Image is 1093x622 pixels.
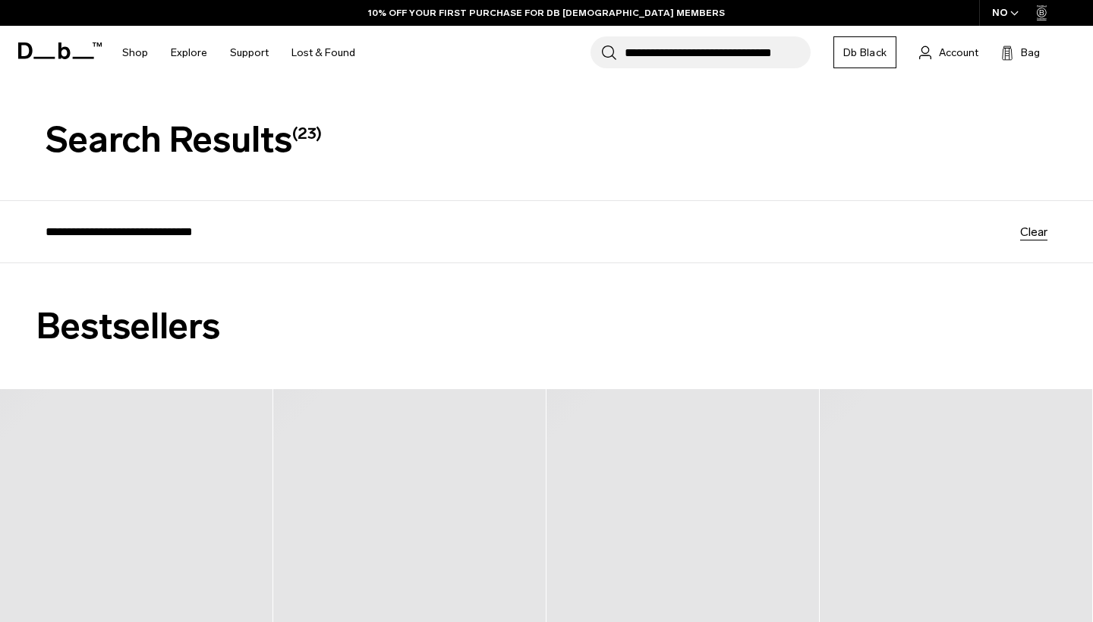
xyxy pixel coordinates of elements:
[1001,43,1040,61] button: Bag
[230,26,269,80] a: Support
[122,26,148,80] a: Shop
[1020,225,1047,237] button: Clear
[939,45,978,61] span: Account
[46,118,322,161] span: Search Results
[291,26,355,80] a: Lost & Found
[36,300,1057,353] h2: Bestsellers
[1021,45,1040,61] span: Bag
[919,43,978,61] a: Account
[292,124,322,143] span: (23)
[111,26,367,80] nav: Main Navigation
[368,6,725,20] a: 10% OFF YOUR FIRST PURCHASE FOR DB [DEMOGRAPHIC_DATA] MEMBERS
[833,36,896,68] a: Db Black
[171,26,207,80] a: Explore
